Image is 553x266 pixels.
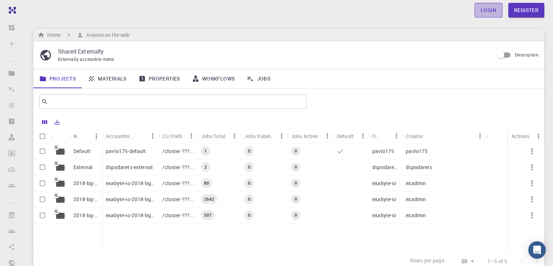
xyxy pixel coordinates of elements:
[51,116,63,128] button: Export
[245,164,253,170] span: 0
[197,129,240,143] div: Jobs Total
[162,212,193,219] p: /cluster-???-share/groups/exabyte-io/exabyte-io-2018-bg-study-phase-i
[186,69,241,88] a: Workflows
[390,130,402,142] button: Menu
[357,130,369,142] button: Menu
[533,130,544,142] button: Menu
[73,196,99,203] p: 2018-bg-study-phase-III
[372,212,397,219] p: exabyte-io
[423,130,435,142] button: Sort
[292,164,300,170] span: 0
[36,31,131,39] nav: breadcrumb
[245,196,253,202] span: 0
[159,129,197,143] div: CLI Path
[292,148,300,154] span: 0
[6,7,16,14] img: logo
[73,129,79,143] div: Name
[39,116,51,128] button: Columns
[73,148,91,155] p: Default
[82,69,133,88] a: Materials
[73,164,93,171] p: External
[201,212,214,218] span: 507
[488,258,507,265] p: 1–5 of 5
[245,212,253,218] span: 0
[73,180,99,187] p: 2018-bg-study-phase-i-ph
[58,56,114,62] span: Externally accessible items
[185,130,197,142] button: Menu
[162,164,193,171] p: /cluster-???-home/dspodarets/dspodarets-external
[508,3,544,17] a: Register
[106,212,155,219] p: exabyte-io-2018-bg-study-phase-i
[372,196,397,203] p: exabyte-io
[508,129,544,143] div: Actions
[245,180,253,186] span: 0
[79,130,91,142] button: Sort
[406,164,432,171] p: dspodarets
[292,196,300,202] span: 0
[528,241,546,259] div: Open Intercom Messenger
[512,129,529,143] div: Actions
[201,129,225,143] div: Jobs Total
[229,130,241,142] button: Menu
[162,129,182,143] div: CLI Path
[333,129,369,143] div: Default
[292,212,300,218] span: 0
[406,196,426,203] p: exadmin
[241,129,287,143] div: Jobs Subm.
[73,212,99,219] p: 2018-bg-study-phase-I
[292,180,300,186] span: 0
[402,129,486,143] div: Creator
[321,130,333,142] button: Menu
[106,196,155,203] p: exabyte-io-2018-bg-study-phase-iii
[106,129,135,143] div: Accounting slug
[201,164,210,170] span: 2
[135,130,147,142] button: Sort
[241,69,276,88] a: Jobs
[474,130,486,142] button: Menu
[406,212,426,219] p: exadmin
[106,148,146,155] p: pavlo175-default
[372,129,379,143] div: Owner
[379,130,390,142] button: Sort
[58,47,488,56] p: Shared Externally
[106,164,153,171] p: dspodarets-external
[406,129,423,143] div: Creator
[102,129,159,143] div: Accounting slug
[106,180,155,187] p: exabyte-io-2018-bg-study-phase-i-ph
[406,180,426,187] p: exadmin
[33,69,82,88] a: Projects
[70,129,102,143] div: Name
[162,196,193,203] p: /cluster-???-share/groups/exabyte-io/exabyte-io-2018-bg-study-phase-iii
[372,164,398,171] p: dspodarets
[147,130,159,142] button: Menu
[372,148,394,155] p: pavlo175
[201,196,217,202] span: 2642
[515,52,538,58] span: Description
[410,257,446,265] p: Rows per page:
[369,129,402,143] div: Owner
[83,31,129,39] h6: Anyone on the web
[291,129,318,143] div: Jobs Active
[372,180,397,187] p: exabyte-io
[287,129,333,143] div: Jobs Active
[52,129,70,143] div: Icon
[44,31,61,39] h6: Home
[162,180,193,187] p: /cluster-???-share/groups/exabyte-io/exabyte-io-2018-bg-study-phase-i-ph
[245,148,253,154] span: 0
[91,130,102,142] button: Menu
[201,180,212,186] span: 80
[406,148,428,155] p: pavlo175
[276,130,287,142] button: Menu
[244,129,272,143] div: Jobs Subm.
[133,69,186,88] a: Properties
[474,3,502,17] a: Login
[201,148,210,154] span: 1
[337,129,354,143] div: Default
[162,148,193,155] p: /cluster-???-home/pavlo175/pavlo175-default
